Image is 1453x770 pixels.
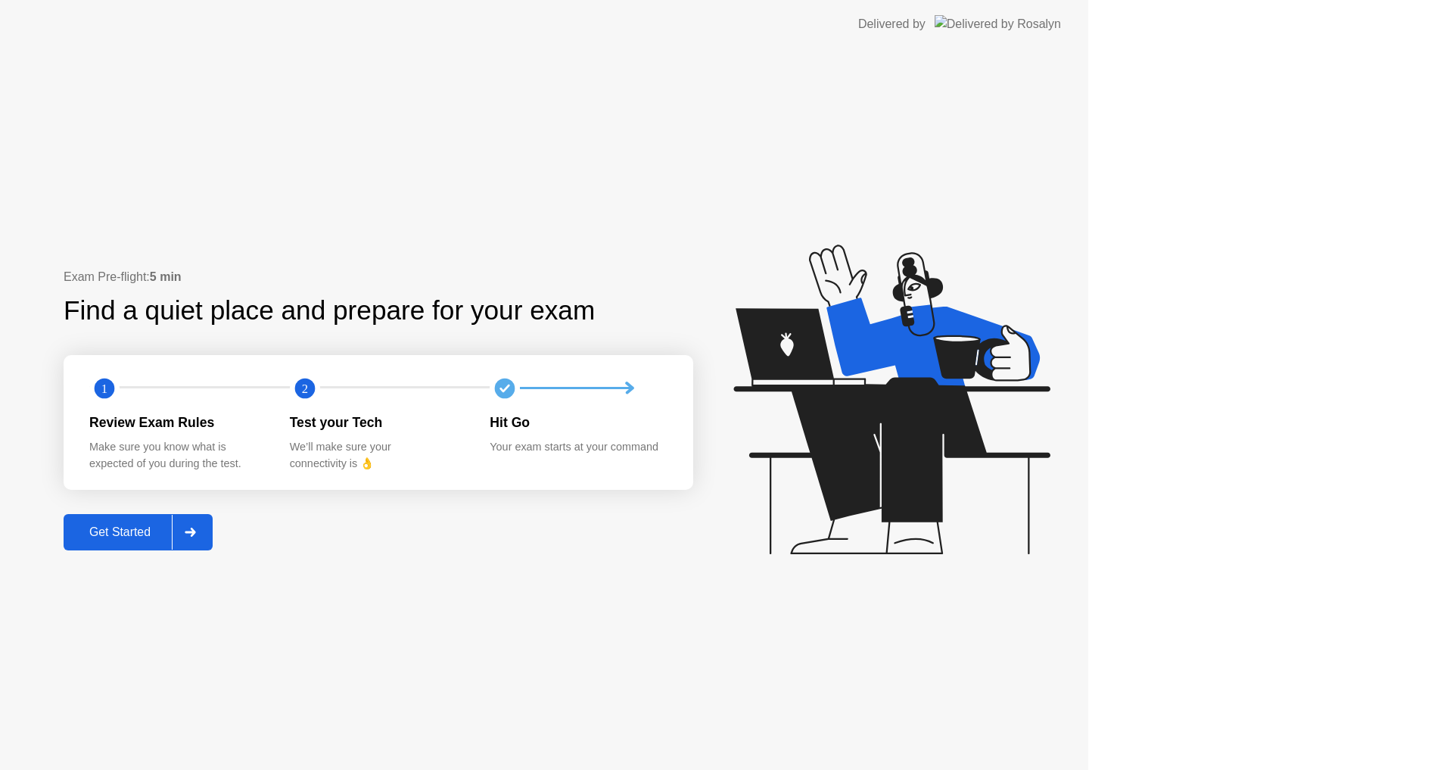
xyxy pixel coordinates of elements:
[858,15,926,33] div: Delivered by
[490,439,666,456] div: Your exam starts at your command
[935,15,1061,33] img: Delivered by Rosalyn
[68,525,172,539] div: Get Started
[302,381,308,395] text: 2
[64,291,597,331] div: Find a quiet place and prepare for your exam
[89,439,266,472] div: Make sure you know what is expected of you during the test.
[64,268,693,286] div: Exam Pre-flight:
[490,413,666,432] div: Hit Go
[290,413,466,432] div: Test your Tech
[290,439,466,472] div: We’ll make sure your connectivity is 👌
[89,413,266,432] div: Review Exam Rules
[101,381,107,395] text: 1
[150,270,182,283] b: 5 min
[64,514,213,550] button: Get Started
